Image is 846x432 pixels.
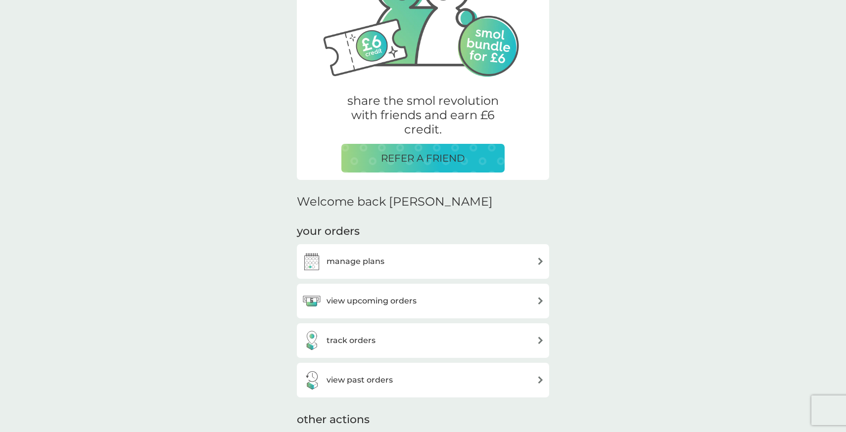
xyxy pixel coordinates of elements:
img: arrow right [537,297,544,304]
h3: your orders [297,224,360,239]
h3: track orders [327,334,376,347]
img: arrow right [537,337,544,344]
button: REFER A FRIEND [341,144,505,173]
h2: Welcome back [PERSON_NAME] [297,195,493,209]
h3: view upcoming orders [327,295,417,307]
h3: other actions [297,412,370,428]
img: arrow right [537,258,544,265]
h3: manage plans [327,255,384,268]
p: REFER A FRIEND [381,150,465,166]
h3: view past orders [327,374,393,387]
p: share the smol revolution with friends and earn £6 credit. [341,94,505,136]
img: arrow right [537,376,544,384]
